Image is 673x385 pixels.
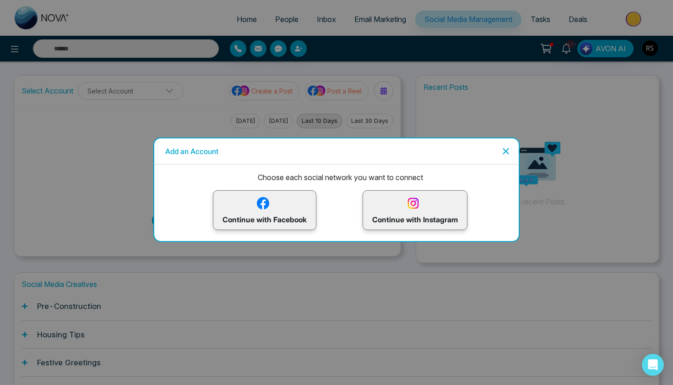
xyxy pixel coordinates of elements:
p: Continue with Facebook [223,195,307,225]
img: instagram [405,195,421,211]
img: facebook [255,195,271,211]
h5: Add an Account [165,146,218,157]
p: Choose each social network you want to connect [162,172,519,183]
button: Close [497,144,511,159]
p: Continue with Instagram [372,195,458,225]
div: Open Intercom Messenger [642,354,664,376]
